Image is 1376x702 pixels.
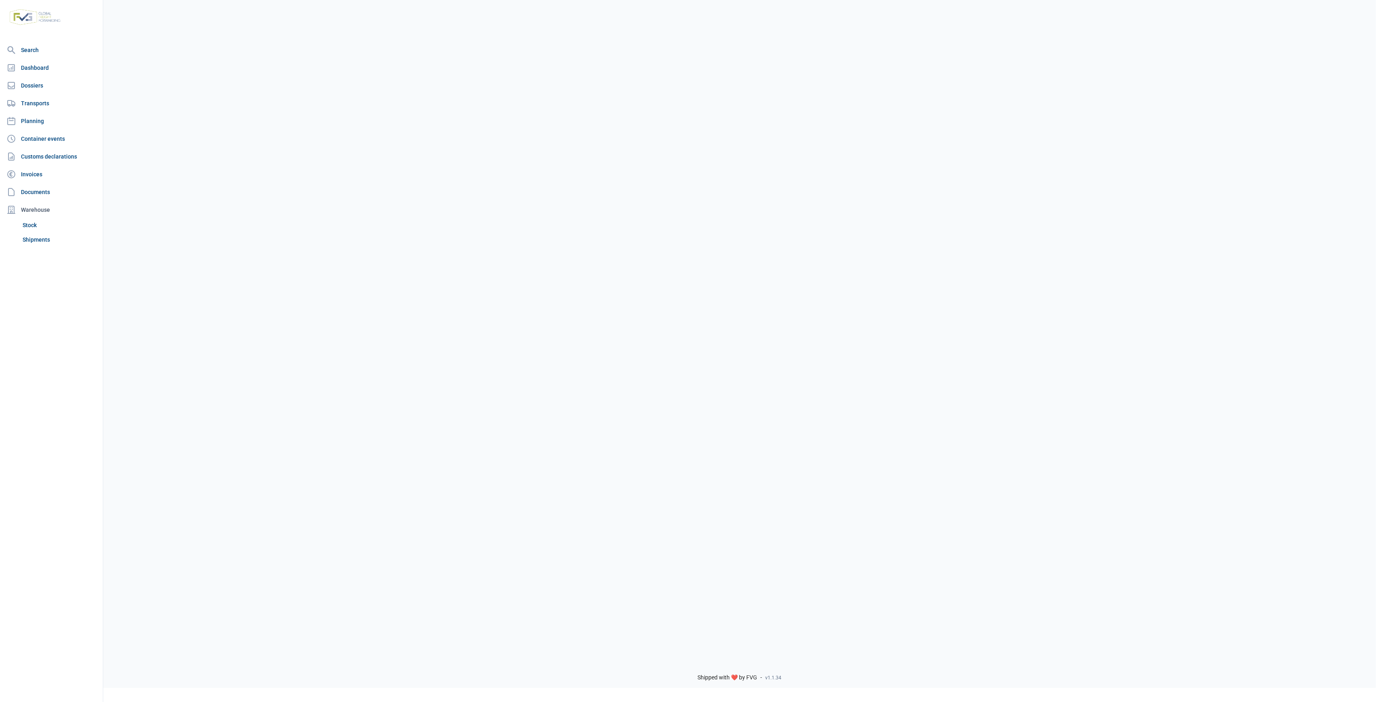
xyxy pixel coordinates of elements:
a: Dossiers [3,77,100,94]
a: Documents [3,184,100,200]
img: FVG - Global freight forwarding [6,6,64,28]
a: Search [3,42,100,58]
a: Shipments [19,232,100,247]
a: Invoices [3,166,100,182]
span: v1.1.34 [766,675,782,681]
span: - [761,674,762,681]
div: Warehouse [3,202,100,218]
a: Container events [3,131,100,147]
a: Transports [3,95,100,111]
a: Customs declarations [3,148,100,165]
a: Dashboard [3,60,100,76]
span: Shipped with ❤️ by FVG [698,674,758,681]
a: Planning [3,113,100,129]
a: Stock [19,218,100,232]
